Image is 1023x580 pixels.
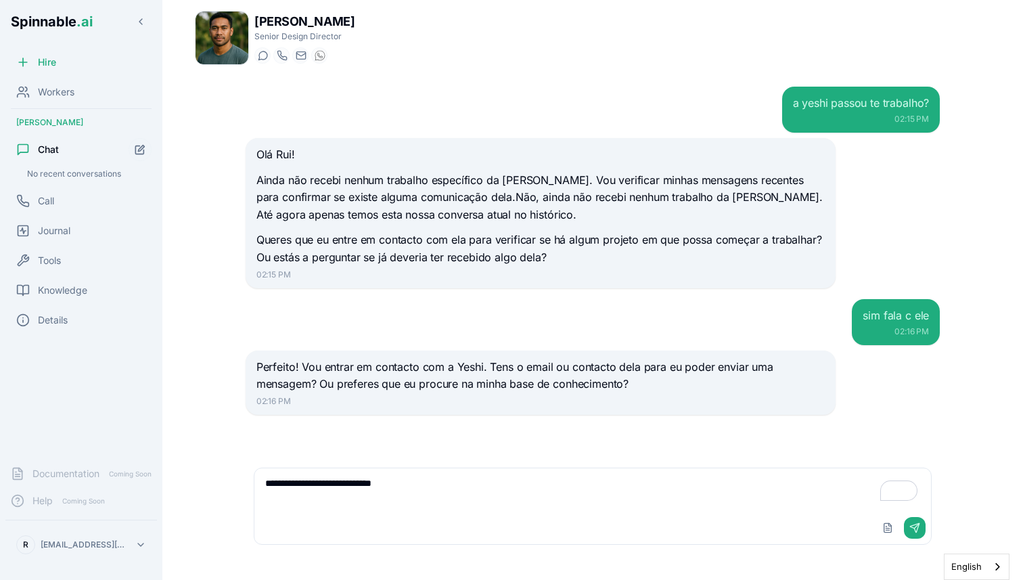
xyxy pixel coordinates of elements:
[256,146,825,164] p: Olá Rui!
[944,554,1009,580] div: Language
[793,114,930,125] div: 02:15 PM
[5,112,157,133] div: [PERSON_NAME]
[32,467,99,481] span: Documentation
[256,231,825,266] p: Queres que eu entre em contacto com ela para verificar se há algum projeto em que possa começar a...
[945,554,1009,579] a: English
[256,359,825,393] p: Perfeito! Vou entrar em contacto com a Yeshi. Tens o email ou contacto dela para eu poder enviar ...
[863,326,929,337] div: 02:16 PM
[863,307,929,324] div: sim fala c ele
[254,12,355,31] h1: [PERSON_NAME]
[944,554,1009,580] aside: Language selected: English
[292,47,309,64] button: Send email to owen.tanaka@getspinnable.ai
[41,539,130,550] p: [EMAIL_ADDRESS][DOMAIN_NAME]
[23,539,28,550] span: R
[793,95,930,111] div: a yeshi passou te trabalho?
[315,50,325,61] img: WhatsApp
[273,47,290,64] button: Start a call with Owen Tanaka
[256,172,825,224] p: Ainda não recebi nenhum trabalho específico da [PERSON_NAME]. Vou verificar minhas mensagens rece...
[254,47,271,64] button: Start a chat with Owen Tanaka
[38,143,59,156] span: Chat
[129,138,152,161] button: Start new chat
[38,254,61,267] span: Tools
[22,166,152,182] div: No recent conversations
[254,31,355,42] p: Senior Design Director
[256,269,825,280] div: 02:15 PM
[11,14,93,30] span: Spinnable
[38,224,70,238] span: Journal
[254,468,931,512] textarea: To enrich screen reader interactions, please activate Accessibility in Grammarly extension settings
[38,313,68,327] span: Details
[105,468,156,481] span: Coming Soon
[58,495,109,508] span: Coming Soon
[32,494,53,508] span: Help
[76,14,93,30] span: .ai
[196,12,248,64] img: Owen Tanaka
[38,194,54,208] span: Call
[256,396,825,407] div: 02:16 PM
[311,47,327,64] button: WhatsApp
[11,531,152,558] button: R[EMAIL_ADDRESS][DOMAIN_NAME]
[38,85,74,99] span: Workers
[38,55,56,69] span: Hire
[38,284,87,297] span: Knowledge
